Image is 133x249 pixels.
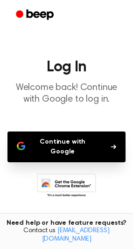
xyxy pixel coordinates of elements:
[9,6,62,24] a: Beep
[7,82,126,105] p: Welcome back! Continue with Google to log in.
[6,227,127,243] span: Contact us
[7,60,126,75] h1: Log In
[42,228,110,242] a: [EMAIL_ADDRESS][DOMAIN_NAME]
[7,131,126,162] button: Continue with Google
